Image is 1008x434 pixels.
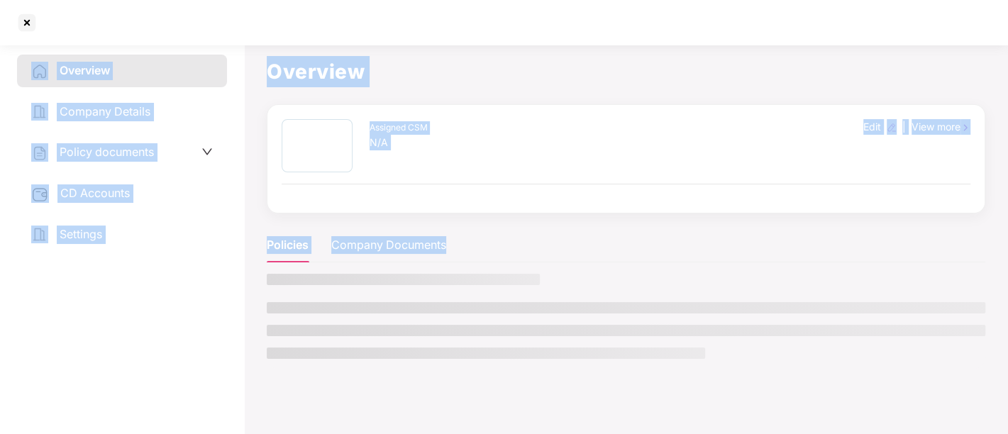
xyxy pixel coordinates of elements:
[31,186,49,203] img: svg+xml;base64,PHN2ZyB3aWR0aD0iMjUiIGhlaWdodD0iMjQiIHZpZXdCb3g9IjAgMCAyNSAyNCIgZmlsbD0ibm9uZSIgeG...
[31,104,48,121] img: svg+xml;base64,PHN2ZyB4bWxucz0iaHR0cDovL3d3dy53My5vcmcvMjAwMC9zdmciIHdpZHRoPSIyNCIgaGVpZ2h0PSIyNC...
[60,63,110,77] span: Overview
[60,145,154,159] span: Policy documents
[60,227,102,241] span: Settings
[887,123,897,133] img: editIcon
[201,146,213,157] span: down
[31,226,48,243] img: svg+xml;base64,PHN2ZyB4bWxucz0iaHR0cDovL3d3dy53My5vcmcvMjAwMC9zdmciIHdpZHRoPSIyNCIgaGVpZ2h0PSIyNC...
[860,119,884,135] div: Edit
[60,104,150,118] span: Company Details
[31,63,48,80] img: svg+xml;base64,PHN2ZyB4bWxucz0iaHR0cDovL3d3dy53My5vcmcvMjAwMC9zdmciIHdpZHRoPSIyNCIgaGVpZ2h0PSIyNC...
[60,186,130,200] span: CD Accounts
[31,145,48,162] img: svg+xml;base64,PHN2ZyB4bWxucz0iaHR0cDovL3d3dy53My5vcmcvMjAwMC9zdmciIHdpZHRoPSIyNCIgaGVpZ2h0PSIyNC...
[370,135,428,150] div: N/A
[960,123,970,133] img: rightIcon
[267,236,309,254] div: Policies
[370,121,428,135] div: Assigned CSM
[899,119,909,135] div: |
[267,56,985,87] h1: Overview
[331,236,446,254] div: Company Documents
[909,119,973,135] div: View more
